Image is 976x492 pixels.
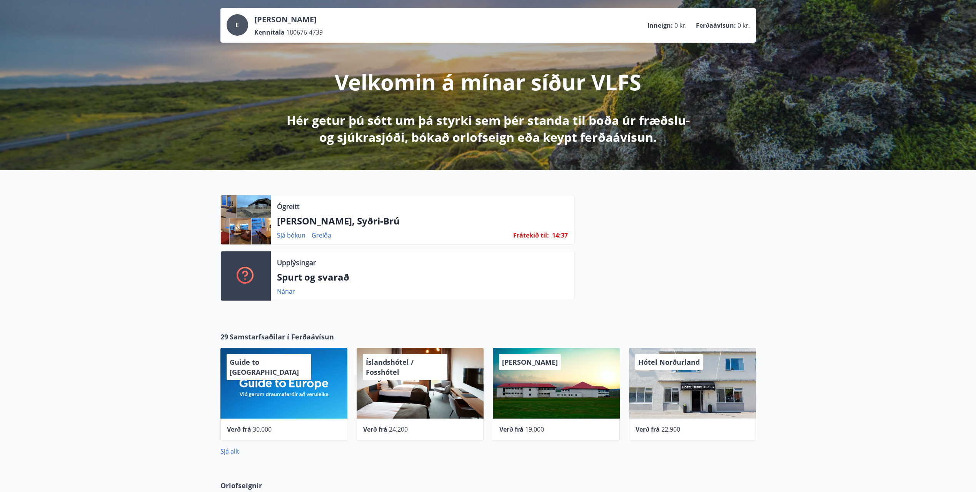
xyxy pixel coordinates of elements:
[285,112,691,146] p: Hér getur þú sótt um þá styrki sem þér standa til boða úr fræðslu- og sjúkrasjóði, bókað orlofsei...
[230,332,334,342] span: Samstarfsaðilar í Ferðaávísun
[253,425,272,434] span: 30.000
[277,201,299,211] p: Ógreitt
[737,21,750,30] span: 0 kr.
[220,480,262,490] span: Orlofseignir
[561,231,568,239] span: 37
[312,231,331,239] a: Greiða
[552,231,561,239] span: 14 :
[647,21,673,30] p: Inneign :
[636,425,660,434] span: Verð frá
[220,447,239,455] a: Sjá allt
[389,425,408,434] span: 24.200
[254,28,285,37] p: Kennitala
[277,258,316,268] p: Upplýsingar
[220,332,228,342] span: 29
[661,425,680,434] span: 22.900
[499,425,524,434] span: Verð frá
[674,21,687,30] span: 0 kr.
[235,21,239,29] span: E
[277,287,295,296] a: Nánar
[366,357,414,377] span: Íslandshótel / Fosshótel
[277,271,568,284] p: Spurt og svarað
[502,357,558,367] span: [PERSON_NAME]
[363,425,387,434] span: Verð frá
[277,231,305,239] a: Sjá bókun
[227,425,251,434] span: Verð frá
[525,425,544,434] span: 19.000
[286,28,323,37] span: 180676-4739
[335,67,641,96] p: Velkomin á mínar síður VLFS
[513,231,549,239] span: Frátekið til :
[254,14,323,25] p: [PERSON_NAME]
[696,21,736,30] p: Ferðaávísun :
[230,357,299,377] span: Guide to [GEOGRAPHIC_DATA]
[638,357,700,367] span: Hótel Norðurland
[277,214,568,228] p: [PERSON_NAME], Syðri-Brú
